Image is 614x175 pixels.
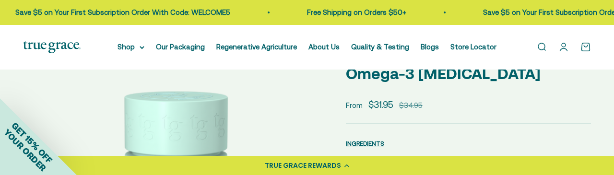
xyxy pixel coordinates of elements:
[399,100,423,111] compare-at-price: $34.95
[346,138,384,149] button: INGREDIENTS
[368,97,393,112] sale-price: $31.95
[156,43,205,51] a: Our Packaging
[2,127,48,173] span: YOUR ORDER
[118,41,144,53] summary: Shop
[450,43,496,51] a: Store Locator
[346,100,363,111] span: From
[346,140,384,147] span: INGREDIENTS
[13,7,228,18] p: Save $5 on Your First Subscription Order With Code: WELCOME5
[216,43,297,51] a: Regenerative Agriculture
[346,61,591,86] p: Omega-3 [MEDICAL_DATA]
[10,120,54,165] span: GET 15% OFF
[308,43,340,51] a: About Us
[265,161,341,171] div: TRUE GRACE REWARDS
[351,43,409,51] a: Quality & Testing
[305,8,404,16] a: Free Shipping on Orders $50+
[421,43,439,51] a: Blogs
